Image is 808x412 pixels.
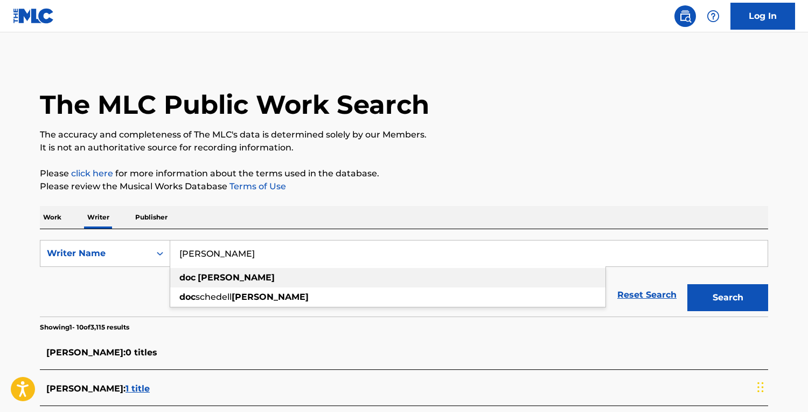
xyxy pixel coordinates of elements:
span: 0 titles [126,347,157,358]
span: [PERSON_NAME] : [46,383,126,394]
p: Please review the Musical Works Database [40,180,768,193]
strong: doc [179,272,196,283]
strong: [PERSON_NAME] [198,272,275,283]
div: Drag [757,371,764,403]
h1: The MLC Public Work Search [40,88,429,121]
p: Please for more information about the terms used in the database. [40,167,768,180]
span: 1 title [126,383,150,394]
div: Writer Name [47,247,144,260]
img: MLC Logo [13,8,54,24]
strong: [PERSON_NAME] [232,292,309,302]
a: Terms of Use [227,181,286,191]
div: Help [702,5,724,27]
span: [PERSON_NAME] : [46,347,126,358]
a: click here [71,168,113,178]
img: search [679,10,692,23]
p: Work [40,206,65,229]
a: Reset Search [612,283,682,307]
p: Showing 1 - 10 of 3,115 results [40,322,129,332]
strong: doc [179,292,196,302]
button: Search [687,284,768,311]
p: Publisher [132,206,171,229]
span: schedell [196,292,232,302]
a: Public Search [674,5,696,27]
form: Search Form [40,240,768,317]
img: help [707,10,720,23]
p: The accuracy and completeness of The MLC's data is determined solely by our Members. [40,128,768,141]
p: It is not an authoritative source for recording information. [40,141,768,154]
p: Writer [84,206,113,229]
iframe: Chat Widget [754,360,808,412]
a: Log In [730,3,795,30]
